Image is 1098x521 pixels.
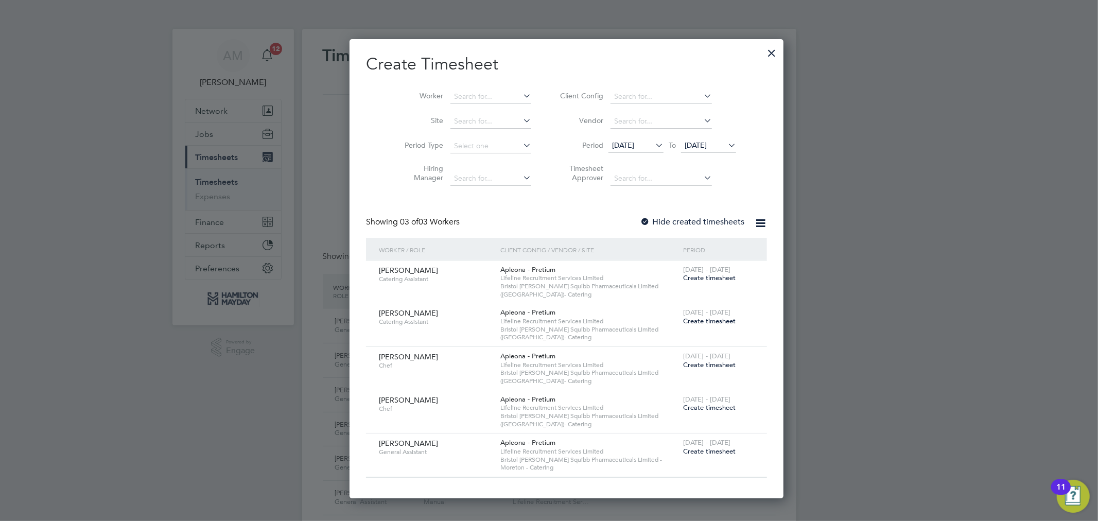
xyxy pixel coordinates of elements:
[379,405,493,413] span: Chef
[400,217,460,227] span: 03 Workers
[683,352,730,360] span: [DATE] - [DATE]
[611,114,712,129] input: Search for...
[397,164,443,182] label: Hiring Manager
[500,308,555,317] span: Apleona - Pretium
[450,114,531,129] input: Search for...
[666,138,679,152] span: To
[683,360,736,369] span: Create timesheet
[397,116,443,125] label: Site
[379,266,438,275] span: [PERSON_NAME]
[1056,487,1066,500] div: 11
[500,404,678,412] span: Lifeline Recruitment Services Limited
[379,308,438,318] span: [PERSON_NAME]
[366,217,462,228] div: Showing
[450,171,531,186] input: Search for...
[685,141,707,150] span: [DATE]
[450,139,531,153] input: Select one
[683,395,730,404] span: [DATE] - [DATE]
[498,238,681,262] div: Client Config / Vendor / Site
[557,91,603,100] label: Client Config
[683,438,730,447] span: [DATE] - [DATE]
[376,238,498,262] div: Worker / Role
[611,171,712,186] input: Search for...
[683,317,736,325] span: Create timesheet
[379,275,493,283] span: Catering Assistant
[379,318,493,326] span: Catering Assistant
[683,265,730,274] span: [DATE] - [DATE]
[500,438,555,447] span: Apleona - Pretium
[611,90,712,104] input: Search for...
[683,308,730,317] span: [DATE] - [DATE]
[500,456,678,472] span: Bristol [PERSON_NAME] Squibb Pharmaceuticals Limited - Moreton - Catering
[640,217,744,227] label: Hide created timesheets
[500,395,555,404] span: Apleona - Pretium
[366,54,767,75] h2: Create Timesheet
[500,369,678,385] span: Bristol [PERSON_NAME] Squibb Pharmaceuticals Limited ([GEOGRAPHIC_DATA])- Catering
[500,412,678,428] span: Bristol [PERSON_NAME] Squibb Pharmaceuticals Limited ([GEOGRAPHIC_DATA])- Catering
[683,403,736,412] span: Create timesheet
[397,91,443,100] label: Worker
[500,282,678,298] span: Bristol [PERSON_NAME] Squibb Pharmaceuticals Limited ([GEOGRAPHIC_DATA])- Catering
[379,448,493,456] span: General Assistant
[400,217,419,227] span: 03 of
[379,439,438,448] span: [PERSON_NAME]
[500,361,678,369] span: Lifeline Recruitment Services Limited
[500,265,555,274] span: Apleona - Pretium
[557,164,603,182] label: Timesheet Approver
[379,361,493,370] span: Chef
[612,141,634,150] span: [DATE]
[500,352,555,360] span: Apleona - Pretium
[500,447,678,456] span: Lifeline Recruitment Services Limited
[397,141,443,150] label: Period Type
[683,447,736,456] span: Create timesheet
[683,273,736,282] span: Create timesheet
[557,116,603,125] label: Vendor
[1057,480,1090,513] button: Open Resource Center, 11 new notifications
[450,90,531,104] input: Search for...
[557,141,603,150] label: Period
[500,317,678,325] span: Lifeline Recruitment Services Limited
[500,325,678,341] span: Bristol [PERSON_NAME] Squibb Pharmaceuticals Limited ([GEOGRAPHIC_DATA])- Catering
[379,352,438,361] span: [PERSON_NAME]
[500,274,678,282] span: Lifeline Recruitment Services Limited
[681,238,757,262] div: Period
[379,395,438,405] span: [PERSON_NAME]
